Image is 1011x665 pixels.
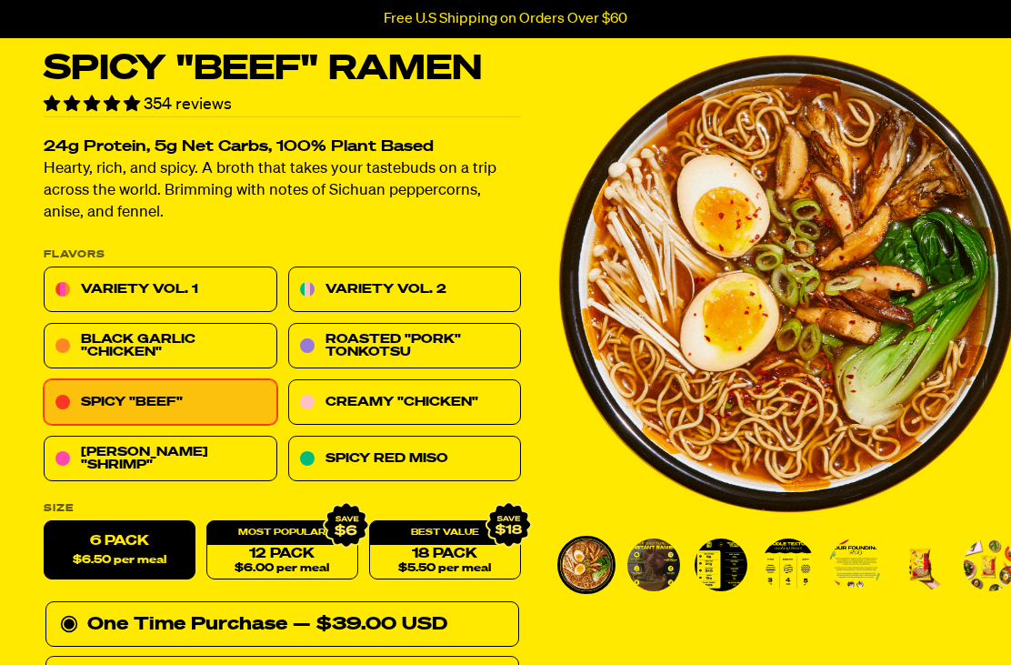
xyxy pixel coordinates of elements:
[44,250,521,260] p: Flavors
[894,536,952,594] li: Go to slide 6
[288,267,522,313] a: Variety Vol. 2
[44,380,277,426] a: Spicy "Beef"
[44,437,277,482] a: [PERSON_NAME] "Shrimp"
[829,539,882,591] img: Spicy "Beef" Ramen
[625,536,683,594] li: Go to slide 2
[293,610,447,640] div: — $39.00 USD
[60,610,505,640] div: One Time Purchase
[288,324,522,369] a: Roasted "Pork" Tonkotsu
[369,521,521,580] a: 18 Pack$5.50 per meal
[235,563,329,575] span: $6.00 per meal
[398,563,491,575] span: $5.50 per meal
[288,380,522,426] a: Creamy "Chicken"
[144,96,232,113] span: 354 reviews
[826,536,885,594] li: Go to slide 5
[206,521,358,580] a: 12 Pack$6.00 per meal
[44,140,521,156] h2: 24g Protein, 5g Net Carbs, 100% Plant Based
[44,267,277,313] a: Variety Vol. 1
[44,159,521,225] p: Hearty, rich, and spicy. A broth that takes your tastebuds on a trip across the world. Brimming w...
[627,539,680,591] img: Spicy "Beef" Ramen
[560,539,613,591] img: Spicy "Beef" Ramen
[695,539,747,591] img: Spicy "Beef" Ramen
[759,536,817,594] li: Go to slide 4
[44,52,521,86] h1: Spicy "Beef" Ramen
[288,437,522,482] a: Spicy Red Miso
[44,96,144,113] span: 4.82 stars
[557,536,616,594] li: Go to slide 1
[762,539,815,591] img: Spicy "Beef" Ramen
[9,580,196,656] iframe: Marketing Popup
[896,539,949,591] img: Spicy "Beef" Ramen
[73,555,166,567] span: $6.50 per meal
[692,536,750,594] li: Go to slide 3
[44,521,195,580] label: 6 Pack
[44,324,277,369] a: Black Garlic "Chicken"
[44,504,521,514] label: Size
